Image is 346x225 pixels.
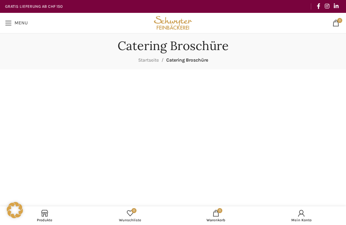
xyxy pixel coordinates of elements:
[315,1,322,12] a: Facebook social link
[166,57,208,63] span: Catering Broschüre
[176,218,255,222] span: Warenkorb
[217,208,222,213] span: 0
[173,208,259,223] div: My cart
[131,208,137,213] span: 0
[337,18,342,23] span: 0
[322,1,331,12] a: Instagram social link
[2,208,88,223] a: Produkte
[118,39,229,53] h1: Catering Broschüre
[259,208,345,223] a: Mein Konto
[88,208,173,223] a: 0 Wunschliste
[91,218,170,222] span: Wunschliste
[88,208,173,223] div: Meine Wunschliste
[152,20,194,25] a: Site logo
[15,21,28,25] span: Menu
[5,4,63,9] strong: GRATIS LIEFERUNG AB CHF 150
[5,218,84,222] span: Produkte
[138,57,159,63] a: Startseite
[332,1,341,12] a: Linkedin social link
[173,208,259,223] a: 0 Warenkorb
[2,16,31,30] a: Open mobile menu
[152,13,194,33] img: Bäckerei Schwyter
[329,16,343,30] a: 0
[262,218,341,222] span: Mein Konto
